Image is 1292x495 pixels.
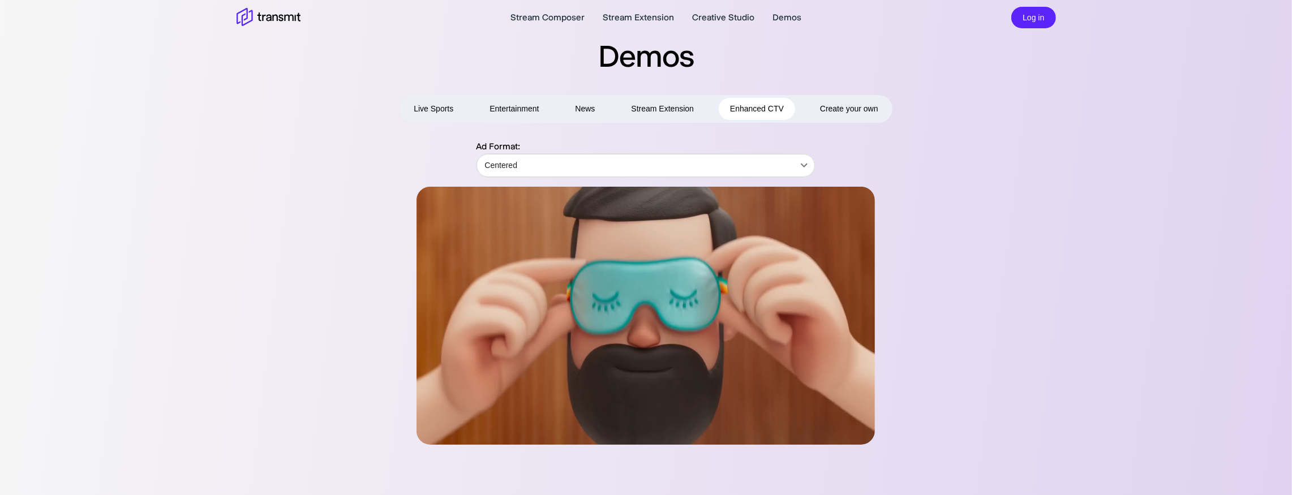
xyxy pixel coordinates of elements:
[620,98,706,120] button: Stream Extension
[476,140,815,153] p: Ad Format:
[564,98,607,120] button: News
[719,98,795,120] button: Enhanced CTV
[603,11,674,24] a: Stream Extension
[478,98,550,120] button: Entertainment
[212,36,1081,76] h2: Demos
[510,11,585,24] a: Stream Composer
[477,149,815,181] div: Centered
[1011,11,1055,22] a: Log in
[1011,7,1055,29] button: Log in
[402,98,465,120] button: Live Sports
[820,102,878,116] span: Create your own
[809,98,890,120] button: Create your own
[692,11,754,24] a: Creative Studio
[772,11,801,24] a: Demos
